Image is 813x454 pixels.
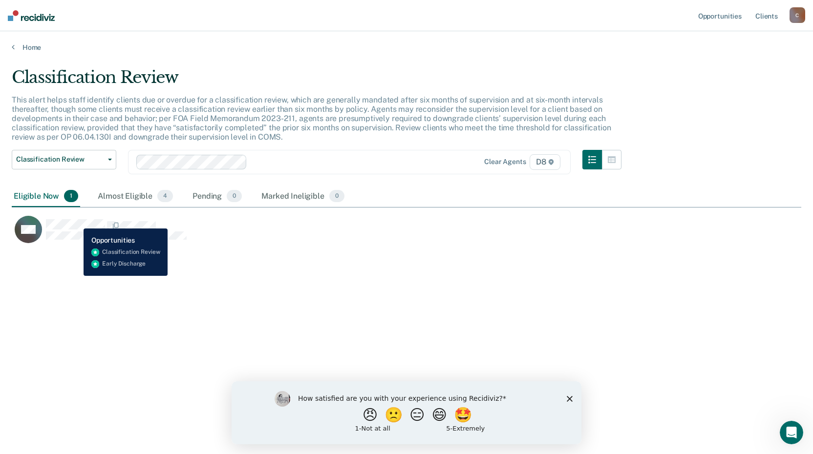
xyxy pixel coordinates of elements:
a: Home [12,43,801,52]
span: D8 [530,154,560,170]
span: 0 [329,190,344,203]
div: Classification Review [12,67,621,95]
span: 1 [64,190,78,203]
img: Recidiviz [8,10,55,21]
div: Almost Eligible4 [96,186,175,207]
span: Classification Review [16,155,104,164]
div: Marked Ineligible0 [259,186,346,207]
iframe: Intercom live chat [780,421,803,444]
div: CaseloadOpportunityCell-0784931 [12,215,703,254]
button: C [790,7,805,23]
button: Classification Review [12,150,116,169]
span: 4 [157,190,173,203]
div: Clear agents [484,158,526,166]
p: This alert helps staff identify clients due or overdue for a classification review, which are gen... [12,95,611,142]
span: 0 [227,190,242,203]
div: Pending0 [191,186,244,207]
div: Eligible Now1 [12,186,80,207]
iframe: Survey by Kim from Recidiviz [232,381,581,444]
